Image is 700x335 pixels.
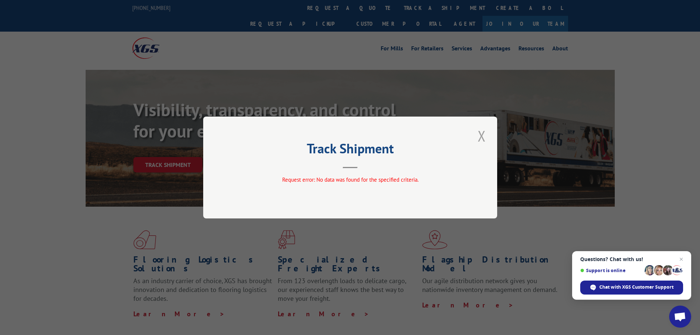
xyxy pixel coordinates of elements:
span: Chat with XGS Customer Support [580,281,683,295]
span: Request error: No data was found for the specified criteria. [282,176,418,183]
span: Questions? Chat with us! [580,256,683,262]
h2: Track Shipment [240,143,460,157]
span: Support is online [580,268,642,273]
span: Chat with XGS Customer Support [599,284,674,291]
button: Close modal [475,126,488,146]
a: Open chat [669,306,691,328]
